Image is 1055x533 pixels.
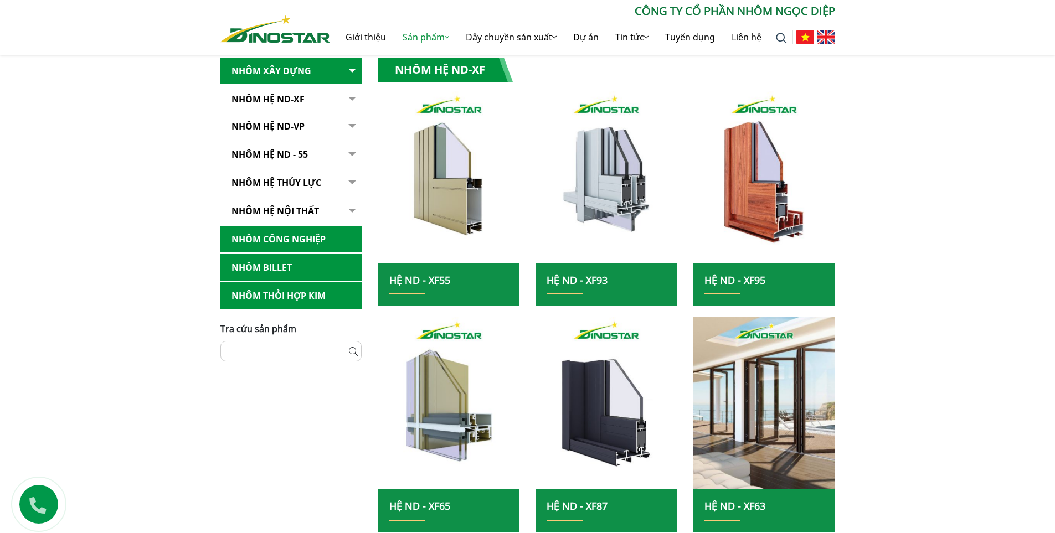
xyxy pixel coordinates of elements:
a: Giới thiệu [337,19,394,55]
a: Hệ ND - XF55 [389,273,450,287]
img: nhom xay dung [378,91,519,263]
a: Sản phẩm [394,19,457,55]
a: NHÔM HỆ ND - 55 [220,141,362,168]
a: Dự án [565,19,607,55]
a: Dây chuyền sản xuất [457,19,565,55]
a: Hệ ND - XF87 [547,499,608,513]
a: Nhôm Hệ ND-VP [220,113,362,140]
a: nhom xay dung [378,91,519,263]
a: Liên hệ [723,19,770,55]
img: nhom xay dung [536,91,677,263]
a: Nhôm hệ nội thất [220,198,362,225]
img: nhom xay dung [693,317,835,489]
a: Nhôm Công nghiệp [220,226,362,253]
img: English [817,30,835,44]
img: Tiếng Việt [796,30,814,44]
a: Tuyển dụng [657,19,723,55]
p: CÔNG TY CỔ PHẦN NHÔM NGỌC DIỆP [330,3,835,19]
h1: Nhôm Hệ ND-XF [378,58,513,82]
img: nhom xay dung [693,91,835,263]
img: nhom xay dung [378,317,519,489]
img: nhom xay dung [536,317,677,489]
a: Nhôm Xây dựng [220,58,362,85]
a: Tin tức [607,19,657,55]
a: Nhôm Billet [220,254,362,281]
a: Hệ ND - XF95 [704,273,765,287]
span: Tra cứu sản phẩm [220,323,296,335]
a: Hệ ND - XF63 [704,499,765,513]
a: Nhôm Hệ ND-XF [220,86,362,113]
a: Hệ ND - XF65 [389,499,450,513]
a: Nhôm hệ thủy lực [220,169,362,196]
img: Nhôm Dinostar [220,15,330,43]
a: Nhôm Thỏi hợp kim [220,282,362,309]
a: nhom xay dung [378,317,519,489]
a: Hệ ND - XF93 [547,273,608,287]
img: search [776,33,787,44]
